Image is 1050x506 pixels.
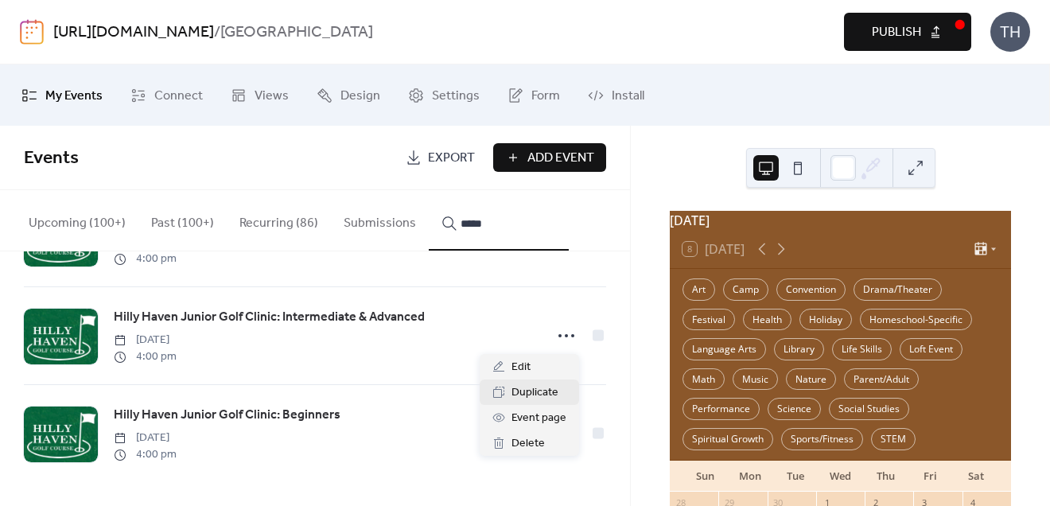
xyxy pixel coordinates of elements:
span: Duplicate [511,383,558,403]
div: Library [774,338,824,360]
span: [DATE] [114,430,177,446]
div: Spiritual Growth [682,428,773,450]
div: Thu [863,461,908,492]
div: Camp [723,278,768,301]
span: Connect [154,84,203,108]
div: Drama/Theater [854,278,942,301]
a: Views [219,71,301,119]
a: My Events [10,71,115,119]
button: Submissions [331,190,429,249]
div: Fri [908,461,954,492]
div: Parent/Adult [844,368,919,391]
a: Install [576,71,656,119]
div: Sports/Fitness [781,428,863,450]
div: STEM [871,428,916,450]
span: 4:00 pm [114,251,177,267]
span: Delete [511,434,545,453]
div: Sat [953,461,998,492]
span: Edit [511,358,531,377]
a: [URL][DOMAIN_NAME] [53,18,214,48]
a: Design [305,71,392,119]
div: Language Arts [682,338,766,360]
a: Connect [119,71,215,119]
div: Health [743,309,791,331]
div: TH [990,12,1030,52]
span: 4:00 pm [114,446,177,463]
a: Form [496,71,572,119]
span: Install [612,84,644,108]
span: Design [340,84,380,108]
span: Events [24,141,79,176]
div: Science [768,398,821,420]
span: Event page [511,409,566,428]
b: / [214,18,220,48]
span: [DATE] [114,332,177,348]
div: Festival [682,309,735,331]
div: Social Studies [829,398,909,420]
a: Export [394,143,487,172]
a: Hilly Haven Junior Golf Clinic: Intermediate & Advanced [114,307,425,328]
span: Hilly Haven Junior Golf Clinic: Beginners [114,406,340,425]
div: Homeschool-Specific [860,309,972,331]
a: Hilly Haven Junior Golf Clinic: Beginners [114,405,340,426]
div: Wed [818,461,863,492]
a: Settings [396,71,492,119]
span: Form [531,84,560,108]
div: Life Skills [832,338,892,360]
b: [GEOGRAPHIC_DATA] [220,18,373,48]
div: [DATE] [670,211,1011,230]
span: Views [255,84,289,108]
img: logo [20,19,44,45]
span: 4:00 pm [114,348,177,365]
div: Sun [682,461,728,492]
div: Performance [682,398,760,420]
span: My Events [45,84,103,108]
div: Music [733,368,778,391]
span: Hilly Haven Junior Golf Clinic: Intermediate & Advanced [114,308,425,327]
span: Add Event [527,149,594,168]
div: Convention [776,278,846,301]
button: Upcoming (100+) [16,190,138,249]
button: Recurring (86) [227,190,331,249]
div: Loft Event [900,338,962,360]
span: Settings [432,84,480,108]
div: Art [682,278,715,301]
button: Add Event [493,143,606,172]
button: Past (100+) [138,190,227,249]
div: Nature [786,368,836,391]
span: Export [428,149,475,168]
button: Publish [844,13,971,51]
div: Tue [772,461,818,492]
span: Publish [872,23,921,42]
div: Math [682,368,725,391]
div: Holiday [799,309,852,331]
div: Mon [728,461,773,492]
